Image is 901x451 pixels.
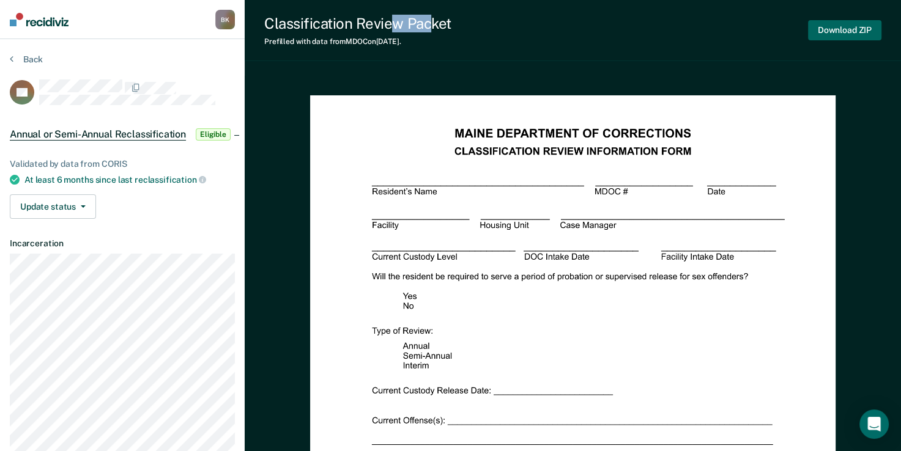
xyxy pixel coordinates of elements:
button: BK [215,10,235,29]
button: Update status [10,194,96,219]
dt: Incarceration [10,238,235,249]
div: Prefilled with data from MDOC on [DATE] . [264,37,451,46]
div: B K [215,10,235,29]
button: Download ZIP [808,20,881,40]
div: Classification Review Packet [264,15,451,32]
button: Back [10,54,43,65]
span: Eligible [196,128,231,141]
span: reclassification [135,175,206,185]
span: Annual or Semi-Annual Reclassification [10,128,186,141]
div: At least 6 months since last [24,174,235,185]
img: Recidiviz [10,13,69,26]
div: Validated by data from CORIS [10,159,235,169]
div: Open Intercom Messenger [859,409,889,439]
